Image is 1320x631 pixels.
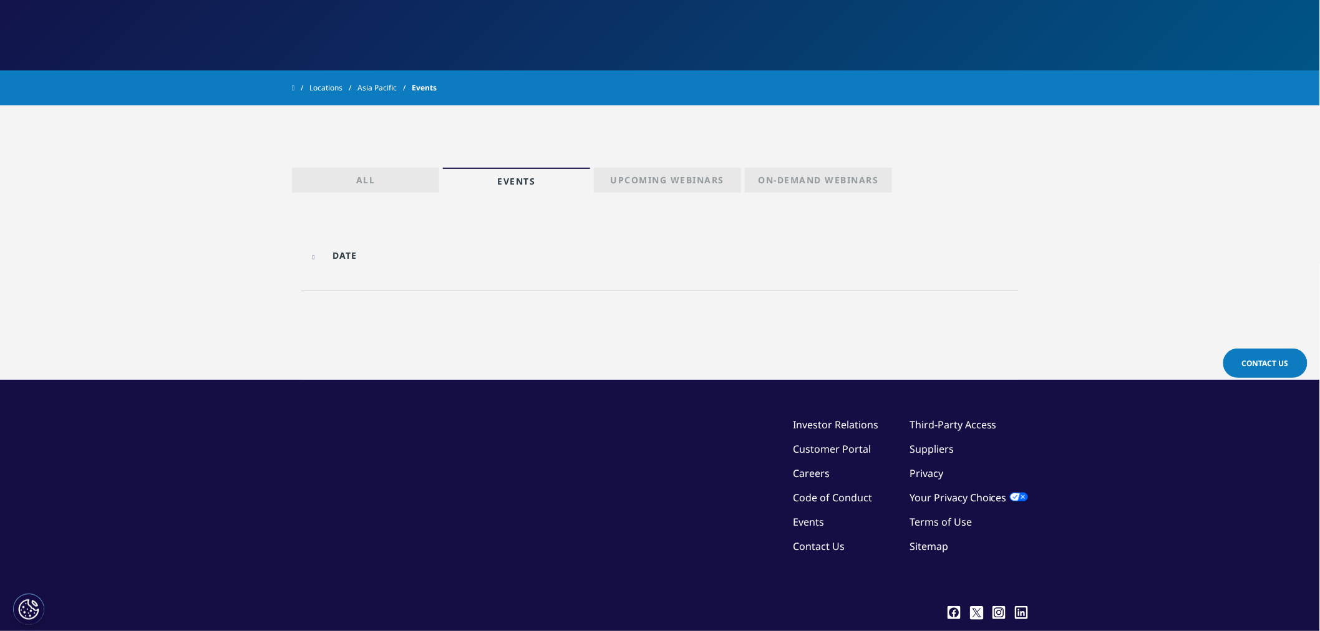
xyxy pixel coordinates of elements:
a: Events [793,515,824,529]
a: Suppliers [910,442,954,456]
a: On-Demand Webinars [745,168,892,193]
span: Events [412,77,437,99]
span: Contact Us [1242,358,1289,368]
a: Careers [793,466,830,480]
p: Upcoming Webinars [611,174,725,191]
a: Customer Portal [793,442,871,456]
a: Sitemap [910,539,948,553]
a: Upcoming Webinars [594,168,741,193]
a: Locations [309,77,357,99]
a: Asia Pacific [357,77,412,99]
a: Contact Us [1223,349,1308,378]
a: Terms of Use [910,515,972,529]
a: Your Privacy Choices [910,491,1028,504]
p: On-Demand Webinars [759,174,879,191]
a: Events [443,168,590,193]
p: All [356,174,376,191]
a: Investor Relations [793,418,878,431]
a: All [292,168,439,193]
button: Cookies Settings [13,594,44,625]
input: DATE [308,241,475,269]
a: Code of Conduct [793,491,872,504]
a: Privacy [910,466,943,480]
a: Contact Us [793,539,845,553]
a: Third-Party Access [910,418,997,431]
p: Events [498,175,536,193]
